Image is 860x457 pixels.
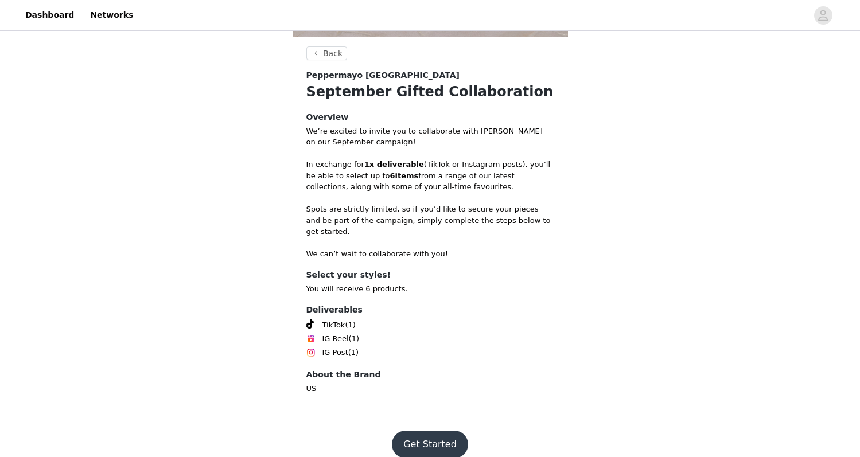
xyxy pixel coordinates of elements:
[306,383,554,394] p: US
[349,333,359,345] span: (1)
[306,248,554,260] p: We can’t wait to collaborate with you!
[364,160,424,169] strong: 1x deliverable
[390,171,395,180] strong: 6
[348,347,359,358] span: (1)
[306,126,554,148] p: We’re excited to invite you to collaborate with [PERSON_NAME] on our September campaign!
[306,204,554,237] p: Spots are strictly limited, so if you’d like to secure your pieces and be part of the campaign, s...
[306,334,316,343] img: Instagram Reels Icon
[306,304,554,316] h4: Deliverables
[306,111,554,123] h4: Overview
[818,6,828,25] div: avatar
[306,69,460,81] span: Peppermayo [GEOGRAPHIC_DATA]
[18,2,81,28] a: Dashboard
[322,333,349,345] span: IG Reel
[322,347,348,358] span: IG Post
[306,159,554,193] p: In exchange for (TikTok or Instagram posts), you’ll be able to select up to from a range of our l...
[83,2,140,28] a: Networks
[306,46,348,60] button: Back
[306,81,554,102] h1: September Gifted Collaboration
[306,369,554,381] h4: About the Brand
[306,269,554,281] h4: Select your styles!
[306,348,316,357] img: Instagram Icon
[345,319,355,331] span: (1)
[395,171,419,180] strong: items
[322,319,345,331] span: TikTok
[306,283,554,295] p: You will receive 6 products.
